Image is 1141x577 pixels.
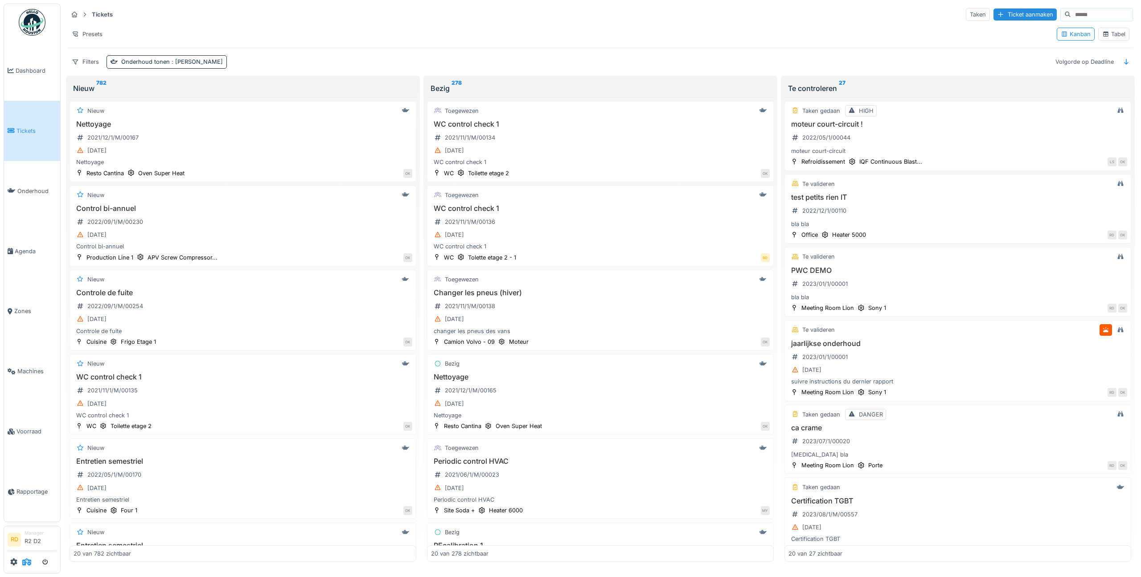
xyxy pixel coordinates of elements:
div: Nettoyage [74,158,412,166]
div: [DATE] [87,231,107,239]
h3: Periodic control HVAC [431,457,770,466]
div: RD [1108,388,1116,397]
div: 2021/11/1/M/00135 [87,386,138,395]
div: Cuisine [86,338,107,346]
div: OK [761,169,770,178]
div: OK [1118,157,1127,166]
img: Badge_color-CXgf-gQk.svg [19,9,45,36]
div: OK [403,253,412,262]
div: Resto Cantina [444,422,481,430]
div: suivre instructions du dernier rapport [788,377,1127,386]
div: 2022/05/1/M/00170 [87,470,141,479]
div: Nieuw [87,359,104,368]
div: Oven Super Heat [496,422,542,430]
div: moteur court-circuit [788,147,1127,155]
a: Voorraad [4,401,60,462]
div: DANGER [859,410,883,419]
span: Zones [14,307,57,315]
h3: PWC DEMO [788,266,1127,275]
h3: moteur court-circuit ! [788,120,1127,128]
div: WC [444,253,454,262]
div: MY [761,506,770,515]
div: 2022/05/1/00044 [802,133,850,142]
div: 2021/11/1/M/00138 [445,302,495,310]
h3: WC control check 1 [431,120,770,128]
div: IQF Continuous Blast... [859,157,922,166]
div: Certification TGBT [788,535,1127,543]
sup: 27 [839,83,845,94]
div: 20 van 27 zichtbaar [788,549,842,558]
div: Tabel [1102,30,1125,38]
span: Agenda [15,247,57,256]
div: Te valideren [802,180,835,188]
div: Periodic control HVAC [431,495,770,504]
div: Toegewezen [445,191,479,199]
a: Onderhoud [4,161,60,221]
span: Voorraad [16,427,57,436]
div: OK [1118,388,1127,397]
h3: test petits rien IT [788,193,1127,202]
div: Sony 1 [868,388,886,396]
div: Meeting Room Lion [801,388,854,396]
div: 2021/11/1/M/00136 [445,218,495,226]
div: Controle de fuite [74,327,412,335]
div: 20 van 782 zichtbaar [74,549,131,558]
div: Camion Volvo - 09 [444,338,495,346]
div: [DATE] [445,484,464,492]
div: WC [444,169,454,177]
div: Ticket aanmaken [993,8,1057,21]
div: Nettoyage [431,411,770,420]
a: Agenda [4,221,60,281]
a: Dashboard [4,41,60,101]
div: OK [403,338,412,346]
div: Sony 1 [868,304,886,312]
div: bla bla [788,220,1127,228]
div: [DATE] [445,400,464,408]
div: Porte [868,461,882,470]
div: Four 1 [121,506,137,515]
h3: Nettoyage [431,373,770,381]
div: 2021/12/1/M/00165 [445,386,497,395]
div: LS [1108,157,1116,166]
div: Meeting Room Lion [801,304,854,312]
div: [DATE] [87,315,107,323]
div: [DATE] [445,315,464,323]
h3: Entretien semestriel [74,541,412,550]
span: Onderhoud [17,187,57,195]
div: Nieuw [87,107,104,115]
div: Toilette etage 2 [468,169,509,177]
div: 2021/06/1/M/00023 [445,470,499,479]
div: Volgorde op Deadline [1051,55,1118,68]
strong: Tickets [88,10,116,19]
div: Cuisine [86,506,107,515]
a: RD ManagerR2 D2 [8,530,57,551]
a: Zones [4,281,60,342]
div: Toegewezen [445,107,479,115]
sup: 782 [96,83,107,94]
div: [DATE] [445,146,464,155]
div: Toilette etage 2 [111,422,152,430]
div: Meeting Room Lion [801,461,854,470]
a: Machines [4,342,60,402]
div: Bezig [445,359,460,368]
div: [DATE] [87,484,107,492]
a: Tickets [4,101,60,161]
div: Te valideren [802,326,835,334]
h3: Nettoyage [74,120,412,128]
div: Taken gedaan [802,107,840,115]
div: 20 van 278 zichtbaar [431,549,488,558]
sup: 278 [451,83,462,94]
div: OK [761,338,770,346]
div: Toegewezen [445,444,479,452]
div: [DATE] [87,146,107,155]
div: OK [403,169,412,178]
div: 2022/09/1/M/00254 [87,302,143,310]
div: Refroidissement [801,157,845,166]
div: 2023/01/1/00001 [802,353,848,361]
div: 2022/09/1/M/00230 [87,218,143,226]
div: RD [1108,461,1116,470]
div: OK [761,422,770,431]
div: bla bla [788,293,1127,301]
span: : [PERSON_NAME] [170,58,223,65]
div: RD [761,253,770,262]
